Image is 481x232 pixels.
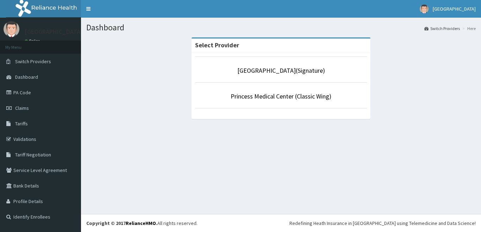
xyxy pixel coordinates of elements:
[126,220,156,226] a: RelianceHMO
[424,25,460,31] a: Switch Providers
[461,25,476,31] li: Here
[289,220,476,227] div: Redefining Heath Insurance in [GEOGRAPHIC_DATA] using Telemedicine and Data Science!
[420,5,429,13] img: User Image
[81,214,481,232] footer: All rights reserved.
[237,66,325,75] a: [GEOGRAPHIC_DATA](Signature)
[4,21,19,37] img: User Image
[15,74,38,80] span: Dashboard
[433,6,476,12] span: [GEOGRAPHIC_DATA]
[15,105,29,111] span: Claims
[25,38,42,43] a: Online
[195,41,239,49] strong: Select Provider
[231,92,331,100] a: Princess Medical Center (Classic Wing)
[25,29,83,35] p: [GEOGRAPHIC_DATA]
[86,220,157,226] strong: Copyright © 2017 .
[15,58,51,65] span: Switch Providers
[86,23,476,32] h1: Dashboard
[15,151,51,158] span: Tariff Negotiation
[15,120,28,127] span: Tariffs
